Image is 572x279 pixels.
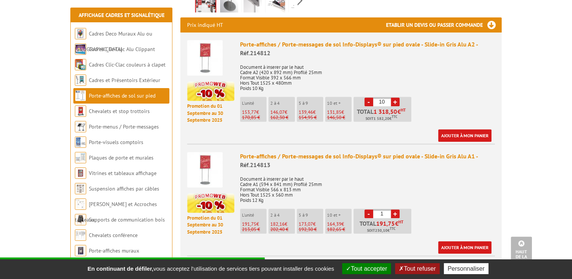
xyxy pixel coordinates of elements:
span: 230,10 [375,228,388,234]
a: Chevalets conférence [89,232,138,239]
p: Promotion du 01 Septembre au 30 Septembre 2025 [187,215,234,236]
p: 10 et + [327,101,352,106]
p: 202,40 € [270,227,295,232]
span: 153,77 [242,109,256,115]
p: Total [355,108,411,122]
a: Cadres Clic-Clac couleurs à clapet [89,61,166,68]
img: Cadres Clic-Clac couleurs à clapet [75,59,86,70]
sup: HT [401,107,406,113]
a: Affichage Cadres et Signalétique [79,12,164,19]
img: Cadres Deco Muraux Alu ou Bois [75,28,86,39]
a: [PERSON_NAME] et Accroches tableaux [75,201,157,223]
span: 146,07 [270,109,285,115]
a: Porte-affiches muraux [89,247,139,254]
p: 5 à 9 [299,101,323,106]
span: 139,46 [299,109,313,115]
a: Haut de la page [511,237,532,268]
img: Porte-menus / Porte-messages [75,121,86,132]
p: € [327,222,352,227]
button: Personnaliser (fenêtre modale) [444,263,488,274]
a: Ajouter à mon panier [438,129,491,142]
sup: TTC [390,226,395,231]
a: Supports de communication bois [89,216,165,223]
span: 1 582,20 [374,116,389,122]
div: Porte-affiches / Porte-messages de sol Info-Displays® sur pied ovale - Slide-in Gris Alu A2 - [240,40,495,57]
p: € [270,222,295,227]
span: 182,16 [270,221,285,227]
a: Cadres Clic-Clac Alu Clippant [89,46,155,53]
a: Chevalets et stop trottoirs [89,108,150,115]
a: + [391,98,400,106]
a: - [364,209,373,218]
span: € [395,220,398,226]
img: promotion [187,193,234,213]
span: 131,85 [327,109,341,115]
span: Réf.214812 [240,49,270,57]
p: € [242,222,267,227]
p: Prix indiqué HT [187,17,223,33]
img: Chevalets et stop trottoirs [75,105,86,117]
p: 192,30 € [299,227,323,232]
span: vous acceptez l'utilisation de services tiers pouvant installer des cookies [84,265,338,272]
img: Suspension affiches par câbles [75,183,86,194]
img: Porte-affiches / Porte-messages de sol Info-Displays® sur pied ovale - Slide-in Gris Alu A1 [187,152,223,188]
p: 5 à 9 [299,212,323,218]
span: 173,07 [299,221,313,227]
img: Chevalets conférence [75,229,86,241]
p: L'unité [242,212,267,218]
a: Porte-menus / Porte-messages [89,123,159,130]
a: Ajouter à mon panier [438,241,491,254]
a: Cadres Deco Muraux Alu ou [GEOGRAPHIC_DATA] [75,30,152,53]
sup: HT [398,219,403,225]
img: Cadres et Présentoirs Extérieur [75,74,86,86]
button: Tout refuser [395,263,439,274]
a: Plaques de porte et murales [89,154,153,161]
p: 182,65 € [327,227,352,232]
p: € [327,110,352,115]
a: Porte-affiches de sol sur pied [89,92,155,99]
div: Porte-affiches / Porte-messages de sol Info-Displays® sur pied ovale - Slide-in Gris Alu A1 - [240,152,495,169]
img: Porte-visuels comptoirs [75,136,86,148]
p: € [299,222,323,227]
p: 2 à 4 [270,101,295,106]
img: Porte-affiches de sol sur pied [75,90,86,101]
span: Réf.214813 [240,161,270,169]
a: Porte-visuels comptoirs [89,139,143,146]
p: L'unité [242,101,267,106]
a: Vitrines et tableaux affichage [89,170,157,177]
img: Porte-affiches muraux [75,245,86,256]
span: Soit € [366,116,397,122]
p: 213,05 € [242,227,267,232]
p: € [299,110,323,115]
span: 1 318,50 [374,108,397,115]
a: Cadres et Présentoirs Extérieur [89,77,160,84]
p: € [242,110,267,115]
span: 191,75 [376,220,395,226]
span: Soit € [367,228,395,234]
p: 10 et + [327,212,352,218]
span: 191,75 [242,221,256,227]
p: 146,50 € [327,115,352,120]
p: 162,30 € [270,115,295,120]
img: Plaques de porte et murales [75,152,86,163]
a: + [391,209,400,218]
a: Suspension affiches par câbles [89,185,159,192]
button: Tout accepter [342,263,391,274]
a: - [364,98,373,106]
img: Vitrines et tableaux affichage [75,167,86,179]
sup: TTC [392,115,397,119]
p: 154,95 € [299,115,323,120]
img: promotion [187,81,234,101]
span: € [397,108,401,115]
p: Promotion du 01 Septembre au 30 Septembre 2025 [187,103,234,124]
img: Porte-affiches / Porte-messages de sol Info-Displays® sur pied ovale - Slide-in Gris Alu A2 [187,40,223,76]
p: Document à inserer par le haut Cadre A2 (420 x 892 mm) Profilé 25mm Format Visible 392 x 566 mm H... [240,59,495,91]
h3: Etablir un devis ou passer commande [386,17,502,33]
strong: En continuant de défiler, [87,265,153,272]
p: € [270,110,295,115]
p: Document à inserer par le haut Cadre A1 (594 x 841 mm) Profilé 25mm Format Visible 566 x 813 mm H... [240,171,495,203]
p: 170,85 € [242,115,267,120]
p: Total [355,220,411,234]
p: 2 à 4 [270,212,295,218]
img: Cimaises et Accroches tableaux [75,198,86,210]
